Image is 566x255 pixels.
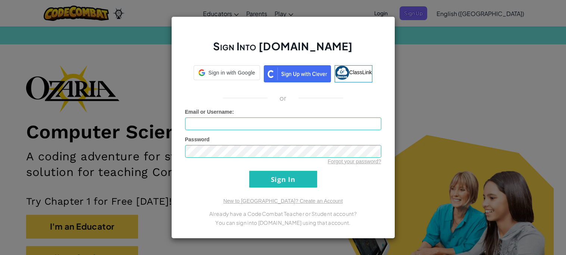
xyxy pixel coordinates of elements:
[185,209,381,218] p: Already have a CodeCombat Teacher or Student account?
[223,198,343,204] a: New to [GEOGRAPHIC_DATA]? Create an Account
[328,158,381,164] a: Forgot your password?
[264,65,331,82] img: clever_sso_button@2x.png
[185,109,232,115] span: Email or Username
[185,39,381,61] h2: Sign Into [DOMAIN_NAME]
[349,69,372,75] span: ClassLink
[335,66,349,80] img: classlink-logo-small.png
[194,65,260,80] div: Sign in with Google
[185,218,381,227] p: You can sign into [DOMAIN_NAME] using that account.
[185,136,210,142] span: Password
[208,69,255,76] span: Sign in with Google
[249,171,317,188] input: Sign In
[279,94,287,103] p: or
[185,108,234,116] label: :
[194,65,260,82] a: Sign in with Google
